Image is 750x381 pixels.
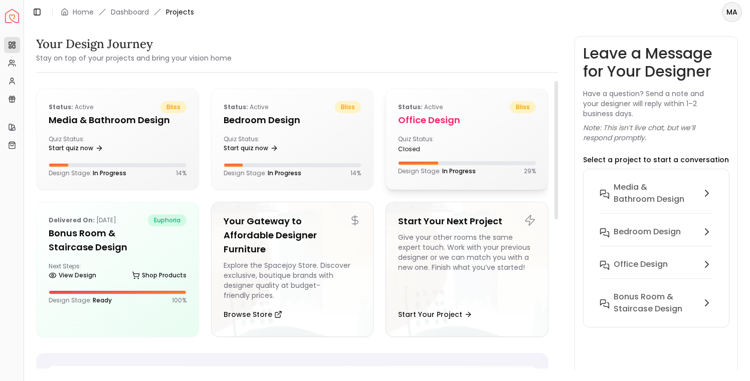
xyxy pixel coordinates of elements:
[398,101,443,113] p: active
[398,145,463,153] div: closed
[583,45,729,81] h3: Leave a Message for Your Designer
[166,7,194,17] span: Projects
[5,9,19,23] img: Spacejoy Logo
[386,202,548,337] a: Start Your Next ProjectGive your other rooms the same expert touch. Work with your previous desig...
[592,177,721,222] button: Media & Bathroom Design
[5,9,19,23] a: Spacejoy
[583,155,729,165] p: Select a project to start a conversation
[592,222,721,254] button: Bedroom Design
[398,135,463,153] div: Quiz Status:
[510,101,536,113] span: bliss
[160,101,186,113] span: bliss
[132,268,186,282] a: Shop Products
[524,167,536,175] p: 29 %
[49,101,93,113] p: active
[49,262,186,282] div: Next Steps:
[583,123,729,143] p: Note: This isn’t live chat, but we’ll respond promptly.
[111,7,149,17] a: Dashboard
[224,141,278,155] a: Start quiz now
[224,260,361,300] div: Explore the Spacejoy Store. Discover exclusive, boutique brands with designer quality at budget-f...
[398,304,472,324] button: Start Your Project
[148,214,186,226] span: euphoria
[61,7,194,17] nav: breadcrumb
[49,296,112,304] p: Design Stage:
[176,169,186,177] p: 14 %
[268,169,301,177] span: In Progress
[49,226,186,254] h5: Bonus Room & Staircase Design
[335,101,361,113] span: bliss
[614,226,681,238] h6: Bedroom Design
[583,89,729,119] p: Have a question? Send a note and your designer will reply within 1–2 business days.
[172,296,186,304] p: 100 %
[224,304,282,324] button: Browse Store
[224,103,248,111] b: Status:
[93,296,112,304] span: Ready
[592,287,721,319] button: Bonus Room & Staircase Design
[224,214,361,256] h5: Your Gateway to Affordable Designer Furniture
[398,167,476,175] p: Design Stage:
[398,103,423,111] b: Status:
[49,141,103,155] a: Start quiz now
[93,169,126,177] span: In Progress
[398,232,536,300] div: Give your other rooms the same expert touch. Work with your previous designer or we can match you...
[49,216,95,224] b: Delivered on:
[49,268,96,282] a: View Design
[614,291,697,315] h6: Bonus Room & Staircase Design
[36,36,232,52] h3: Your Design Journey
[350,169,361,177] p: 14 %
[49,113,186,127] h5: Media & Bathroom Design
[73,7,94,17] a: Home
[49,135,113,155] div: Quiz Status:
[49,169,126,177] p: Design Stage:
[442,167,476,175] span: In Progress
[49,214,116,226] p: [DATE]
[211,202,374,337] a: Your Gateway to Affordable Designer FurnitureExplore the Spacejoy Store. Discover exclusive, bout...
[614,181,697,205] h6: Media & Bathroom Design
[49,103,73,111] b: Status:
[398,113,536,127] h5: Office Design
[398,214,536,228] h5: Start Your Next Project
[722,2,742,22] button: MA
[592,254,721,287] button: Office Design
[224,169,301,177] p: Design Stage:
[36,53,232,63] small: Stay on top of your projects and bring your vision home
[224,113,361,127] h5: Bedroom Design
[723,3,741,21] span: MA
[224,101,268,113] p: active
[224,135,288,155] div: Quiz Status:
[614,258,668,270] h6: Office Design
